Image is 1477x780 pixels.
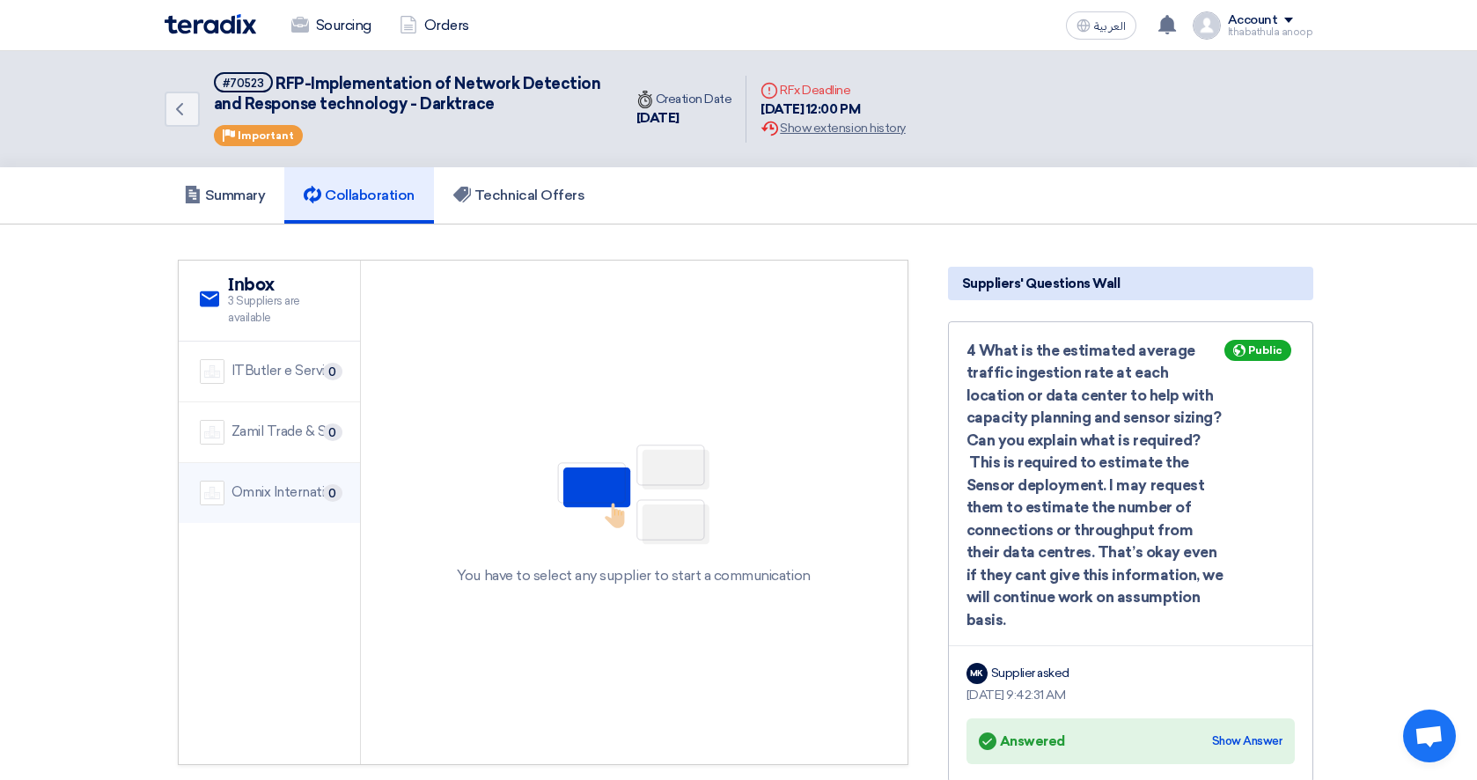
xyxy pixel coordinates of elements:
[165,14,256,34] img: Teradix logo
[457,565,810,586] div: You have to select any supplier to start a communication
[962,274,1121,293] span: Suppliers' Questions Wall
[1212,732,1282,750] div: Show Answer
[184,187,266,204] h5: Summary
[238,129,294,142] span: Important
[761,119,905,137] div: Show extension history
[214,72,601,115] h5: RFP-Implementation of Network Detection and Response technology - Darktrace
[284,167,434,224] a: Collaboration
[979,729,1065,754] div: Answered
[165,167,285,224] a: Summary
[636,108,732,129] div: [DATE]
[200,420,224,445] img: company-name
[1228,27,1313,37] div: Ithabathula anoop
[323,363,342,380] span: 0
[223,77,264,89] div: #70523
[200,481,224,505] img: company-name
[386,6,483,45] a: Orders
[1403,710,1456,762] a: Open chat
[1193,11,1221,40] img: profile_test.png
[966,663,988,684] div: MK
[1248,344,1282,357] span: Public
[200,359,224,384] img: company-name
[214,74,601,114] span: RFP-Implementation of Network Detection and Response technology - Darktrace
[228,275,338,296] h2: Inbox
[966,340,1295,632] div: 4 What is the estimated average traffic ingestion rate at each location or data center to help wi...
[761,81,905,99] div: RFx Deadline
[434,167,604,224] a: Technical Offers
[761,99,905,120] div: [DATE] 12:00 PM
[231,482,339,503] div: Omnix International
[546,438,722,551] img: No Partner Selected
[277,6,386,45] a: Sourcing
[636,90,732,108] div: Creation Date
[1094,20,1126,33] span: العربية
[304,187,415,204] h5: Collaboration
[991,664,1069,682] div: Supplier asked
[453,187,584,204] h5: Technical Offers
[966,686,1295,704] div: [DATE] 9:42:31 AM
[1228,13,1278,28] div: Account
[323,484,342,502] span: 0
[231,361,339,381] div: ITButler e Services
[231,422,339,442] div: Zamil Trade & Services
[323,423,342,441] span: 0
[1066,11,1136,40] button: العربية
[228,292,338,327] span: 3 Suppliers are available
